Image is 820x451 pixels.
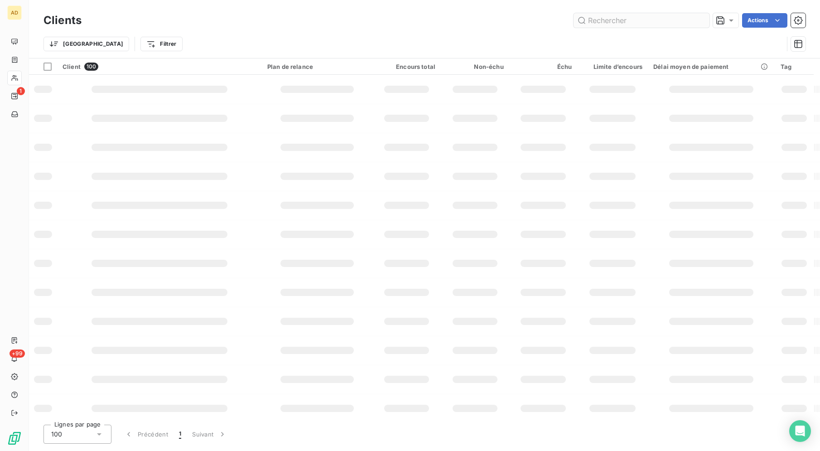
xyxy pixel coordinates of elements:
div: Plan de relance [267,63,367,70]
span: 1 [179,430,181,439]
span: 100 [51,430,62,439]
span: 1 [17,87,25,95]
h3: Clients [43,12,82,29]
div: Limite d’encours [583,63,642,70]
div: Échu [515,63,572,70]
button: Précédent [119,425,174,444]
button: [GEOGRAPHIC_DATA] [43,37,129,51]
button: Suivant [187,425,232,444]
div: Open Intercom Messenger [789,420,811,442]
button: 1 [174,425,187,444]
div: Non-échu [446,63,504,70]
input: Rechercher [574,13,709,28]
div: AD [7,5,22,20]
div: Tag [781,63,808,70]
button: Actions [742,13,787,28]
span: 100 [84,63,98,71]
button: Filtrer [140,37,182,51]
img: Logo LeanPay [7,431,22,446]
div: Encours total [378,63,436,70]
span: +99 [10,349,25,358]
span: Client [63,63,81,70]
div: Délai moyen de paiement [653,63,770,70]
